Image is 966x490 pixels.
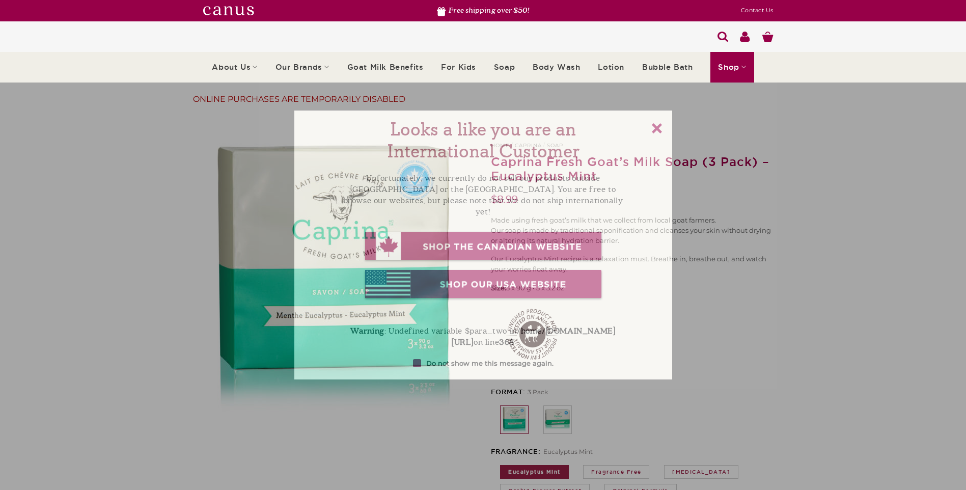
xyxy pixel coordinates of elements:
[499,337,514,347] b: 368
[710,52,754,82] a: Shop
[717,26,729,47] a: Search
[350,326,384,336] b: Warning
[437,4,529,17] li: Free shipping over $50!
[533,53,580,81] a: Body Wash
[598,53,624,81] a: Lotion
[652,123,662,133] a: x
[340,314,626,348] p: : Undefined variable $para_two in on line
[340,119,626,162] h2: Looks a like you are an International Customer
[340,358,626,368] label: Do not show me this message again.
[363,269,603,301] img: int_us_btn.png
[363,231,603,263] img: int_ca_btn.png
[212,52,258,82] a: About Us
[347,53,424,81] a: Goat Milk Benefits
[494,53,515,81] a: Soap
[452,326,616,347] b: /home/[DOMAIN_NAME][URL]
[642,53,693,81] a: Bubble Bath
[441,53,476,81] a: For Kids
[741,4,774,18] a: Contact Us
[275,52,329,82] a: Our Brands
[203,6,254,15] img: canutswhite.svg
[340,173,626,217] p: Unfortunately, we currently do not sell our products outside [GEOGRAPHIC_DATA] or the [GEOGRAPHIC...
